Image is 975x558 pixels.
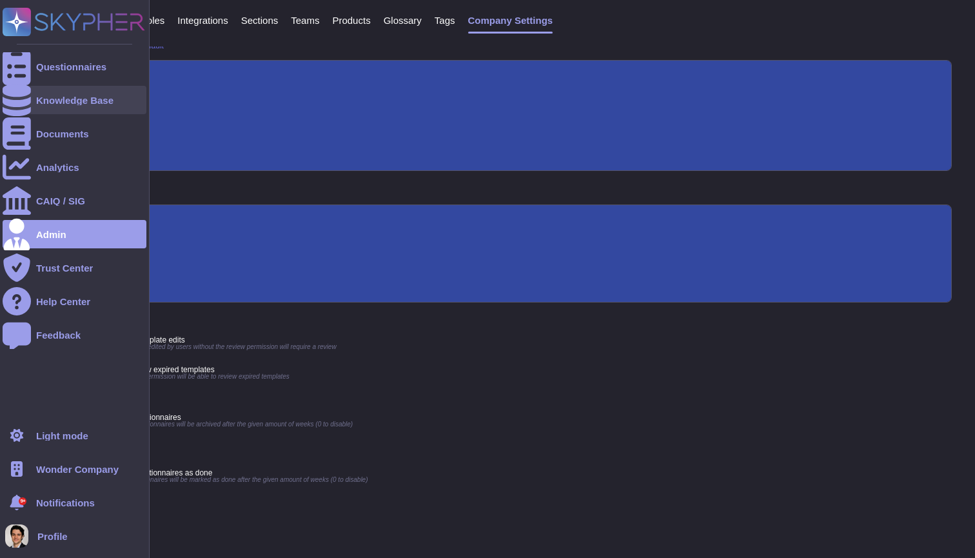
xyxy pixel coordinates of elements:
[57,421,952,428] span: Uncompleted and inactive questionnaires will be archived after the given amount of weeks (0 to di...
[36,263,93,273] div: Trust Center
[99,42,164,50] button: Reset to default
[57,469,952,477] span: Auto-mark completed questionnaires as done
[435,15,455,25] span: Tags
[3,153,146,181] a: Analytics
[36,230,66,239] div: Admin
[72,374,290,380] span: Users without the review permission will be able to review expired templates
[110,42,164,50] span: Reset to default
[36,129,89,139] div: Documents
[3,254,146,282] a: Trust Center
[36,431,88,441] div: Light mode
[3,86,146,114] a: Knowledge Base
[5,524,28,548] img: user
[36,464,119,474] span: Wonder Company
[57,414,952,421] span: Auto-archive inactive questionnaires
[3,287,146,315] a: Help Center
[3,220,146,248] a: Admin
[36,297,90,306] div: Help Center
[36,498,95,508] span: Notifications
[140,15,164,25] span: Roles
[57,477,952,483] span: Completed and inactive questionnaires will be marked as done after the given amount of weeks (0 t...
[3,321,146,349] a: Feedback
[468,15,553,25] span: Company Settings
[3,52,146,81] a: Questionnaires
[3,522,37,550] button: user
[332,15,370,25] span: Products
[57,318,952,326] span: Templates
[36,330,81,340] div: Feedback
[291,15,319,25] span: Teams
[384,15,422,25] span: Glossary
[36,163,79,172] div: Analytics
[3,186,146,215] a: CAIQ / SIG
[19,497,26,505] div: 9+
[72,366,290,374] span: Allow anyone to review expired templates
[57,395,952,403] span: Questionnaires
[36,62,106,72] div: Questionnaires
[72,336,337,344] span: Require review on template edits
[3,119,146,148] a: Documents
[37,532,68,541] span: Profile
[241,15,279,25] span: Sections
[177,15,228,25] span: Integrations
[72,344,337,350] span: Every template created or edited by users without the review permission will require a review
[57,186,952,194] span: Generative AI
[36,95,113,105] div: Knowledge Base
[36,196,85,206] div: CAIQ / SIG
